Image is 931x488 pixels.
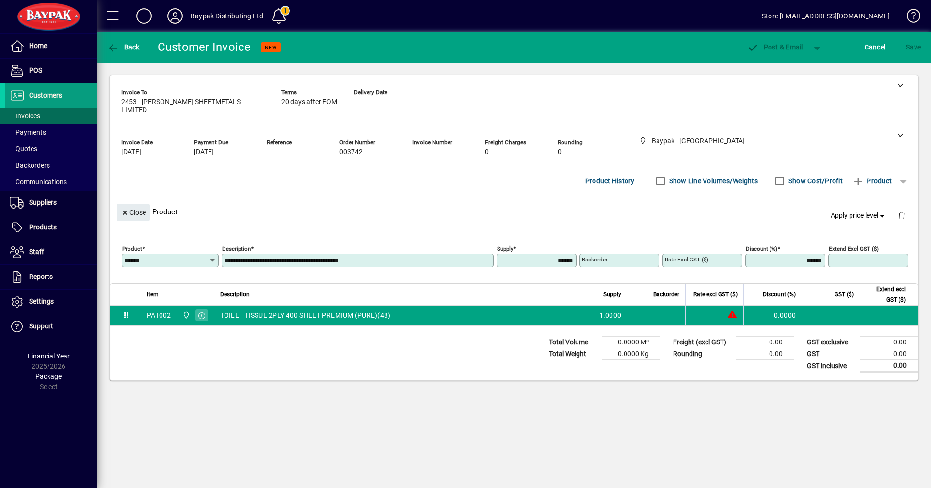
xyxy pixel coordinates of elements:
[693,289,738,300] span: Rate excl GST ($)
[5,157,97,174] a: Backorders
[107,43,140,51] span: Back
[831,211,887,221] span: Apply price level
[787,176,843,186] label: Show Cost/Profit
[121,148,141,156] span: [DATE]
[602,337,660,348] td: 0.0000 M³
[763,289,796,300] span: Discount (%)
[862,38,888,56] button: Cancel
[764,43,768,51] span: P
[736,348,794,360] td: 0.00
[906,43,910,51] span: S
[10,178,67,186] span: Communications
[852,173,892,189] span: Product
[5,124,97,141] a: Payments
[747,43,803,51] span: ost & Email
[585,173,635,189] span: Product History
[5,59,97,83] a: POS
[653,289,679,300] span: Backorder
[29,297,54,305] span: Settings
[28,352,70,360] span: Financial Year
[860,348,918,360] td: 0.00
[10,145,37,153] span: Quotes
[35,373,62,380] span: Package
[668,348,736,360] td: Rounding
[220,289,250,300] span: Description
[160,7,191,25] button: Profile
[743,306,802,325] td: 0.0000
[746,245,777,252] mat-label: Discount (%)
[485,148,489,156] span: 0
[5,108,97,124] a: Invoices
[5,314,97,339] a: Support
[5,290,97,314] a: Settings
[890,204,914,227] button: Delete
[147,310,171,320] div: PAT002
[122,245,142,252] mat-label: Product
[544,348,602,360] td: Total Weight
[10,112,40,120] span: Invoices
[5,215,97,240] a: Products
[736,337,794,348] td: 0.00
[602,348,660,360] td: 0.0000 Kg
[29,223,57,231] span: Products
[267,148,269,156] span: -
[865,39,886,55] span: Cancel
[603,289,621,300] span: Supply
[105,38,142,56] button: Back
[829,245,879,252] mat-label: Extend excl GST ($)
[497,245,513,252] mat-label: Supply
[827,207,891,225] button: Apply price level
[742,38,808,56] button: Post & Email
[222,245,251,252] mat-label: Description
[848,172,897,190] button: Product
[339,148,363,156] span: 003742
[29,42,47,49] span: Home
[110,194,918,229] div: Product
[114,208,152,216] app-page-header-button: Close
[5,141,97,157] a: Quotes
[762,8,890,24] div: Store [EMAIL_ADDRESS][DOMAIN_NAME]
[667,176,758,186] label: Show Line Volumes/Weights
[128,7,160,25] button: Add
[5,34,97,58] a: Home
[5,265,97,289] a: Reports
[835,289,854,300] span: GST ($)
[29,91,62,99] span: Customers
[147,289,159,300] span: Item
[412,148,414,156] span: -
[194,148,214,156] span: [DATE]
[29,198,57,206] span: Suppliers
[903,38,923,56] button: Save
[582,256,608,263] mat-label: Backorder
[117,204,150,221] button: Close
[544,337,602,348] td: Total Volume
[802,348,860,360] td: GST
[5,191,97,215] a: Suppliers
[5,174,97,190] a: Communications
[180,310,191,321] span: Baypak - Onekawa
[599,310,622,320] span: 1.0000
[906,39,921,55] span: ave
[265,44,277,50] span: NEW
[558,148,562,156] span: 0
[158,39,251,55] div: Customer Invoice
[10,129,46,136] span: Payments
[802,360,860,372] td: GST inclusive
[29,273,53,280] span: Reports
[890,211,914,220] app-page-header-button: Delete
[191,8,263,24] div: Baypak Distributing Ltd
[220,310,391,320] span: TOILET TISSUE 2PLY 400 SHEET PREMIUM (PURE)(48)
[281,98,337,106] span: 20 days after EOM
[860,360,918,372] td: 0.00
[802,337,860,348] td: GST exclusive
[10,162,50,169] span: Backorders
[899,2,919,33] a: Knowledge Base
[354,98,356,106] span: -
[665,256,708,263] mat-label: Rate excl GST ($)
[29,248,44,256] span: Staff
[29,66,42,74] span: POS
[121,98,267,114] span: 2453 - [PERSON_NAME] SHEETMETALS LIMITED
[29,322,53,330] span: Support
[97,38,150,56] app-page-header-button: Back
[581,172,639,190] button: Product History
